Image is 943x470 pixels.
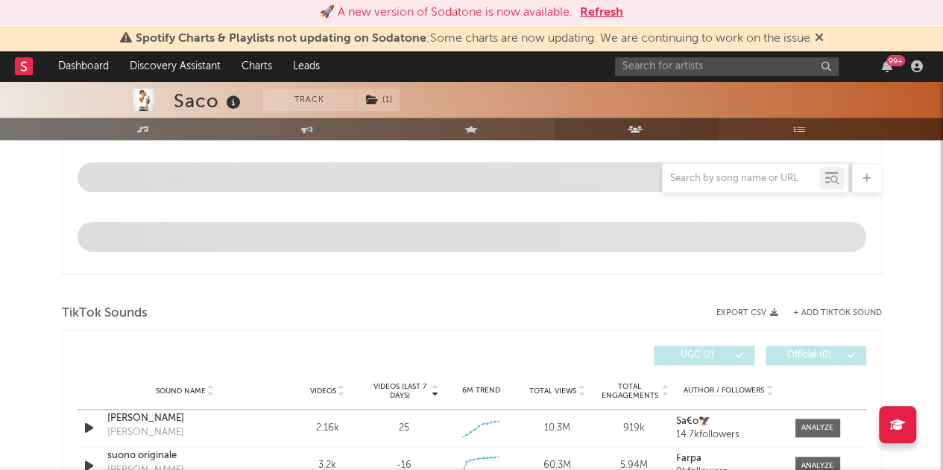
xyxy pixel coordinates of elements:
span: UGC ( 2 ) [663,351,732,360]
a: Charts [231,51,283,81]
span: Total Views [529,387,576,396]
div: [PERSON_NAME] [107,425,184,440]
span: TikTok Sounds [62,305,148,323]
div: 25 [399,421,409,436]
span: Spotify Charts & Playlists not updating on Sodatone [136,33,426,45]
span: : Some charts are now updating. We are continuing to work on the issue [136,33,810,45]
span: Sound Name [156,387,206,396]
a: ️Farpa [676,454,780,464]
button: (1) [357,89,400,111]
button: + Add TikTok Sound [793,309,882,317]
span: Author / Followers [684,386,764,396]
strong: $a€o🦅 [676,416,710,426]
a: Dashboard [48,51,119,81]
button: Track [263,89,356,111]
div: 6M Trend [446,385,515,396]
a: [PERSON_NAME] [107,411,263,426]
button: Refresh [580,4,623,22]
div: 2.16k [293,421,362,436]
button: + Add TikTok Sound [778,309,882,317]
a: Leads [283,51,330,81]
button: Export CSV [716,308,778,317]
span: Dismiss [815,33,824,45]
div: Saco [174,89,245,113]
span: ( 1 ) [356,89,400,111]
div: 99 + [886,55,905,66]
input: Search by song name or URL [663,173,820,185]
strong: ️Farpa [676,454,701,463]
span: Videos [310,387,336,396]
button: 99+ [882,60,892,72]
span: Total Engagements [599,382,660,400]
button: UGC(2) [654,346,754,365]
span: Videos (last 7 days) [369,382,429,400]
input: Search for artists [615,57,839,76]
span: Official ( 0 ) [775,351,844,360]
div: 🚀 A new version of Sodatone is now available. [320,4,573,22]
div: 14.7k followers [676,430,780,440]
button: Official(0) [766,346,866,365]
a: suono originale [107,448,263,463]
a: Discovery Assistant [119,51,231,81]
a: $a€o🦅 [676,416,780,427]
div: 10.3M [523,421,592,436]
div: 919k [599,421,669,436]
